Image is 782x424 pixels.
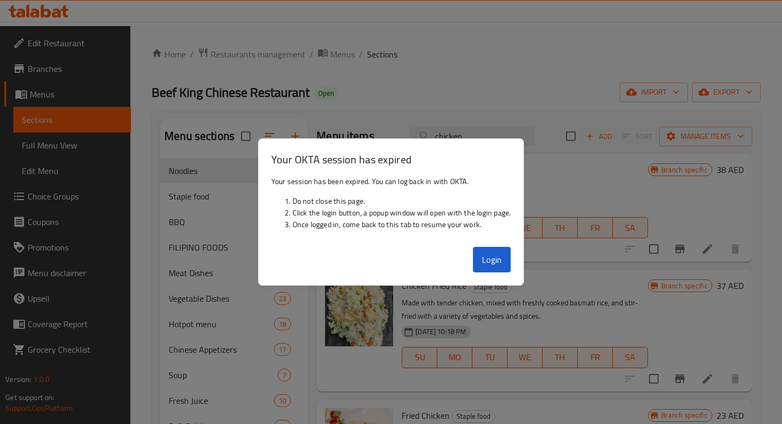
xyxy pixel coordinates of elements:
h3: Your OKTA session has expired [271,152,511,167]
li: Once logged in, come back to this tab to resume your work. [293,219,511,230]
li: Do not close this page. [293,195,511,207]
li: Click the login button, a popup window will open with the login page. [293,207,511,219]
button: Login [473,247,511,272]
div: Your session has been expired. You can log back in with OKTA. [259,171,524,243]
